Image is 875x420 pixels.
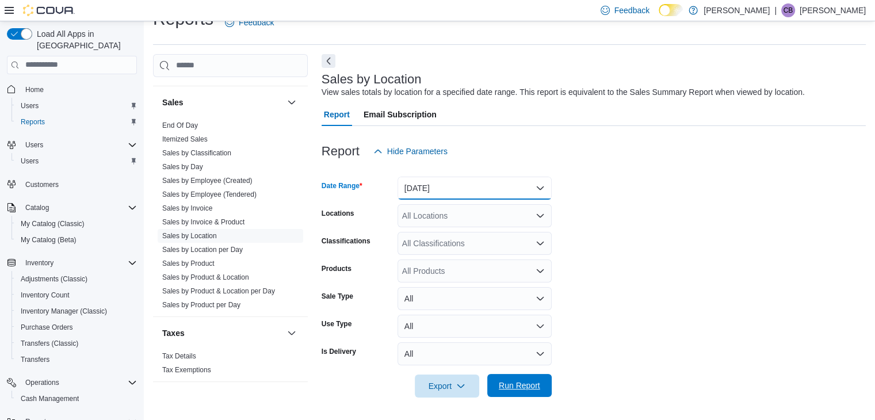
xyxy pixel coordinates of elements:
[162,259,215,268] a: Sales by Product
[162,327,185,339] h3: Taxes
[21,291,70,300] span: Inventory Count
[322,319,351,329] label: Use Type
[398,177,552,200] button: [DATE]
[16,320,78,334] a: Purchase Orders
[162,365,211,375] span: Tax Exemptions
[322,72,422,86] h3: Sales by Location
[162,162,203,171] span: Sales by Day
[153,119,308,316] div: Sales
[422,375,472,398] span: Export
[16,320,137,334] span: Purchase Orders
[25,140,43,150] span: Users
[322,54,335,68] button: Next
[16,233,81,247] a: My Catalog (Beta)
[322,181,362,190] label: Date Range
[2,137,142,153] button: Users
[32,28,137,51] span: Load All Apps in [GEOGRAPHIC_DATA]
[16,304,137,318] span: Inventory Manager (Classic)
[21,376,137,390] span: Operations
[16,353,137,366] span: Transfers
[21,323,73,332] span: Purchase Orders
[21,156,39,166] span: Users
[162,176,253,185] span: Sales by Employee (Created)
[704,3,770,17] p: [PERSON_NAME]
[162,190,257,198] a: Sales by Employee (Tendered)
[21,376,64,390] button: Operations
[12,319,142,335] button: Purchase Orders
[239,17,274,28] span: Feedback
[16,392,83,406] a: Cash Management
[162,273,249,281] a: Sales by Product & Location
[16,217,89,231] a: My Catalog (Classic)
[398,342,552,365] button: All
[784,3,793,17] span: CB
[162,231,217,240] span: Sales by Location
[162,352,196,360] a: Tax Details
[25,378,59,387] span: Operations
[536,239,545,248] button: Open list of options
[12,98,142,114] button: Users
[21,339,78,348] span: Transfers (Classic)
[162,273,249,282] span: Sales by Product & Location
[162,177,253,185] a: Sales by Employee (Created)
[162,135,208,143] a: Itemized Sales
[285,326,299,340] button: Taxes
[16,337,137,350] span: Transfers (Classic)
[369,140,452,163] button: Hide Parameters
[21,235,77,245] span: My Catalog (Beta)
[21,178,63,192] a: Customers
[16,233,137,247] span: My Catalog (Beta)
[16,154,137,168] span: Users
[499,380,540,391] span: Run Report
[12,232,142,248] button: My Catalog (Beta)
[415,375,479,398] button: Export
[162,190,257,199] span: Sales by Employee (Tendered)
[16,392,137,406] span: Cash Management
[21,256,137,270] span: Inventory
[12,216,142,232] button: My Catalog (Classic)
[162,163,203,171] a: Sales by Day
[322,236,370,246] label: Classifications
[162,287,275,296] span: Sales by Product & Location per Day
[322,292,353,301] label: Sale Type
[162,149,231,157] a: Sales by Classification
[21,83,48,97] a: Home
[2,255,142,271] button: Inventory
[322,209,354,218] label: Locations
[162,121,198,129] a: End Of Day
[12,303,142,319] button: Inventory Manager (Classic)
[162,245,243,254] span: Sales by Location per Day
[162,121,198,130] span: End Of Day
[162,352,196,361] span: Tax Details
[12,271,142,287] button: Adjustments (Classic)
[774,3,777,17] p: |
[387,146,448,157] span: Hide Parameters
[398,315,552,338] button: All
[659,16,659,17] span: Dark Mode
[162,97,282,108] button: Sales
[16,288,74,302] a: Inventory Count
[21,274,87,284] span: Adjustments (Classic)
[398,287,552,310] button: All
[162,148,231,158] span: Sales by Classification
[659,4,683,16] input: Dark Mode
[536,266,545,276] button: Open list of options
[2,81,142,98] button: Home
[16,154,43,168] a: Users
[21,117,45,127] span: Reports
[12,153,142,169] button: Users
[16,217,137,231] span: My Catalog (Classic)
[16,272,137,286] span: Adjustments (Classic)
[162,70,221,78] a: Products to Archive
[21,177,137,192] span: Customers
[21,201,137,215] span: Catalog
[25,258,54,268] span: Inventory
[322,86,805,98] div: View sales totals by location for a specified date range. This report is equivalent to the Sales ...
[16,115,49,129] a: Reports
[322,144,360,158] h3: Report
[285,96,299,109] button: Sales
[2,176,142,193] button: Customers
[162,232,217,240] a: Sales by Location
[614,5,649,16] span: Feedback
[21,201,54,215] button: Catalog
